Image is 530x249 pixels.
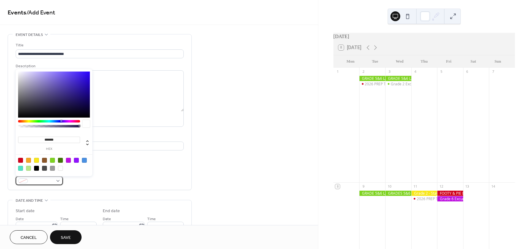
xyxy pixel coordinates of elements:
div: #9B9B9B [50,166,55,171]
div: #FFFFFF [58,166,63,171]
div: Description [16,63,182,69]
div: 10 [387,184,392,189]
div: #D0021B [18,158,23,163]
div: Grade 2 Excursion to Newport Library 9.15am - 1pm [385,81,411,87]
div: 11 [413,184,418,189]
span: / Add Event [26,7,55,19]
div: #000000 [34,166,39,171]
button: Cancel [10,230,48,244]
div: 12 [439,184,444,189]
div: #F5A623 [26,158,31,163]
a: Events [8,7,26,19]
div: Tue [363,55,387,68]
div: 8 [335,184,340,189]
div: GRADE 5&6 LACROSSE CLINICS [359,191,385,196]
div: Grade 6 Excursion to Sun Theatre 9.00am-2:00pm approx [437,196,463,201]
div: Start date [16,208,35,214]
div: 7 [491,69,495,74]
div: 2026 PREP TRANSITION2 @2.15-3.00PM [417,196,485,201]
div: GRADE 5&6 LACROSS CLINIC [385,76,411,81]
div: Title [16,42,182,49]
div: GRADES 5&6 LACROSSE CLINIC [385,191,411,196]
div: #B8E986 [26,166,31,171]
div: #417505 [58,158,63,163]
span: Cancel [21,235,37,241]
div: Sun [486,55,510,68]
div: #F8E71C [34,158,39,163]
div: #BD10E0 [66,158,71,163]
div: #4A4A4A [42,166,47,171]
span: Time [147,216,156,222]
div: 5 [439,69,444,74]
div: 6 [465,69,470,74]
div: FOOTY & PIE DAY - Details to follow [437,191,463,196]
div: Grade 2 Excursion to [GEOGRAPHIC_DATA] 9.15am - 1pm [391,81,488,87]
div: Sat [461,55,486,68]
div: Thu [412,55,436,68]
div: 2026 PREP TRANSITION2 @2.15-3.00PM [411,196,437,201]
span: Save [61,235,71,241]
div: 4 [413,69,418,74]
div: GRADE 5&6 LACROSSE CLINICS [359,76,385,81]
div: 2026 PREP TRANSITION 1 @ 2.15PM - 3:00PM [359,81,385,87]
div: Location [16,134,182,141]
button: Save [50,230,82,244]
div: Mon [338,55,363,68]
div: 14 [491,184,495,189]
div: #7ED321 [50,158,55,163]
label: hex [18,147,80,151]
span: Time [60,216,69,222]
div: #9013FE [74,158,79,163]
span: Date and time [16,197,43,204]
div: 13 [465,184,470,189]
div: End date [103,208,120,214]
div: #4A90E2 [82,158,87,163]
div: 2 [361,69,366,74]
span: Event details [16,32,43,38]
div: #50E3C2 [18,166,23,171]
span: Date [16,216,24,222]
div: Grade 2 - Stay Late (3.15-5.45pm) [411,191,437,196]
div: Wed [387,55,412,68]
div: #8B572A [42,158,47,163]
span: Date [103,216,111,222]
div: 2026 PREP TRANSITION 1 @ 2.15PM - 3:00PM [365,81,442,87]
div: 9 [361,184,366,189]
div: 1 [335,69,340,74]
div: [DATE] [333,33,515,40]
div: 3 [387,69,392,74]
div: Fri [436,55,461,68]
